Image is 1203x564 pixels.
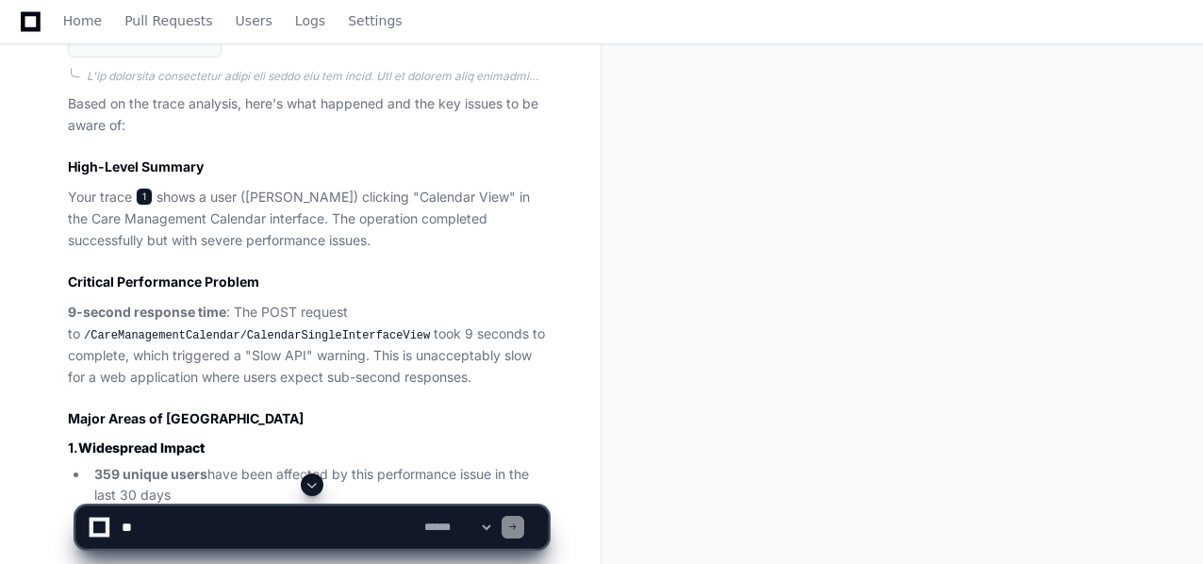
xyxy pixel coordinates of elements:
[236,15,272,26] span: Users
[124,15,212,26] span: Pull Requests
[68,273,548,291] h2: Critical Performance Problem
[68,93,548,137] p: Based on the trace analysis, here's what happened and the key issues to be aware of:
[68,187,548,251] p: Your trace shows a user ([PERSON_NAME]) clicking "Calendar View" in the Care Management Calendar ...
[68,302,548,389] p: : The POST request to took 9 seconds to complete, which triggered a "Slow API" warning. This is u...
[78,440,205,456] strong: Widespread Impact
[68,439,548,457] h3: 1.
[94,466,207,482] strong: 359 unique users
[89,464,548,507] li: have been affected by this performance issue in the last 30 days
[295,15,325,26] span: Logs
[63,15,102,26] span: Home
[68,304,226,320] strong: 9-second response time
[68,409,548,428] h2: Major Areas of [GEOGRAPHIC_DATA]
[87,69,548,84] div: L'ip dolorsita consectetur adipi eli seddo eiu tem incid. Utl et dolorem aliq enimadmi ven quisno...
[68,158,548,176] h2: High-Level Summary
[80,327,434,344] code: /CareManagementCalendar/CalendarSingleInterfaceView
[348,15,402,26] span: Settings
[136,188,153,207] span: 1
